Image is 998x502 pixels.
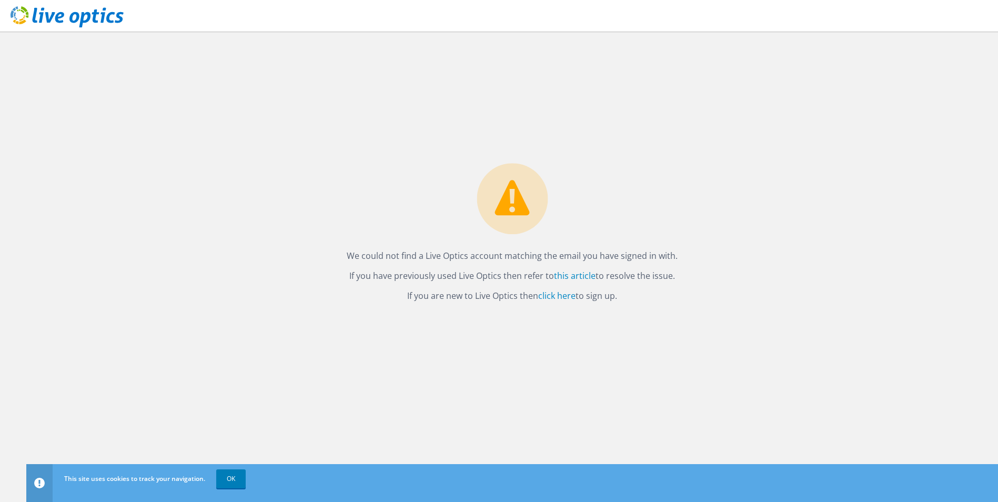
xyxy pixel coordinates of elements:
[216,469,246,488] a: OK
[64,474,205,483] span: This site uses cookies to track your navigation.
[347,268,678,283] p: If you have previously used Live Optics then refer to to resolve the issue.
[538,290,576,302] a: click here
[347,248,678,263] p: We could not find a Live Optics account matching the email you have signed in with.
[554,270,596,282] a: this article
[347,288,678,303] p: If you are new to Live Optics then to sign up.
